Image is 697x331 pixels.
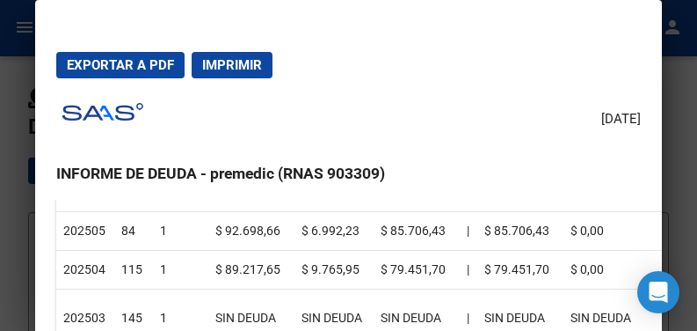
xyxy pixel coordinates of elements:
[208,212,294,251] td: $ 92.698,66
[563,212,672,251] td: $ 0,00
[294,250,374,289] td: $ 9.765,95
[460,212,477,251] td: |
[374,212,460,251] td: $ 85.706,43
[56,212,114,251] td: 202505
[202,57,262,73] span: Imprimir
[601,109,641,129] span: [DATE]
[294,212,374,251] td: $ 6.992,23
[114,250,153,289] td: 115
[114,212,153,251] td: 84
[56,52,185,78] button: Exportar a PDF
[477,212,563,251] td: $ 85.706,43
[563,250,672,289] td: $ 0,00
[208,250,294,289] td: $ 89.217,65
[477,250,563,289] td: $ 79.451,70
[192,52,272,78] button: Imprimir
[637,271,679,313] div: Open Intercom Messenger
[153,212,208,251] td: 1
[153,250,208,289] td: 1
[56,162,642,185] h3: INFORME DE DEUDA - premedic (RNAS 903309)
[56,250,114,289] td: 202504
[67,57,174,73] span: Exportar a PDF
[460,250,477,289] td: |
[374,250,460,289] td: $ 79.451,70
